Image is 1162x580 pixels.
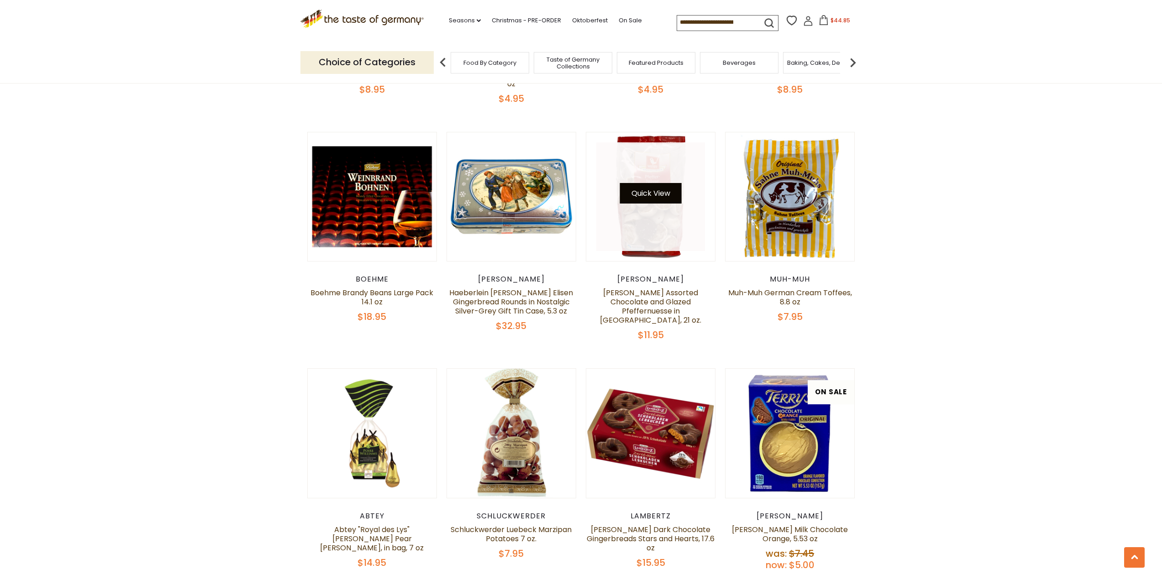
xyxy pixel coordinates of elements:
[586,512,716,521] div: Lambertz
[308,132,437,261] img: Boehme Brandy Beans Large Pack 14.1 oz
[449,287,573,316] a: Haeberlein [PERSON_NAME] Elisen Gingerbread Rounds in Nostalgic Silver-Grey Gift Tin Case, 5.3 oz
[451,524,572,544] a: Schluckwerder Luebeck Marzipan Potatoes 7 oz.
[310,287,433,307] a: Boehme Brandy Beans Large Pack 14.1 oz
[308,369,437,498] img: Abtey "Royal des Lys" Williams Pear Brandy Pralines, in bag, 7 oz
[638,83,663,96] span: $4.95
[572,16,608,26] a: Oktoberfest
[307,512,437,521] div: Abtey
[600,287,701,325] a: [PERSON_NAME] Assorted Chocolate and Glazed Pfeffernuesse in [GEOGRAPHIC_DATA], 21 oz.
[620,183,682,204] button: Quick View
[725,512,855,521] div: [PERSON_NAME]
[815,15,854,29] button: $44.85
[726,369,855,498] img: Terry
[536,56,610,70] a: Taste of Germany Collections
[492,16,561,26] a: Christmas - PRE-ORDER
[449,16,481,26] a: Seasons
[844,53,862,72] img: next arrow
[447,512,577,521] div: Schluckwerder
[636,556,665,569] span: $15.95
[463,59,516,66] a: Food By Category
[787,59,858,66] a: Baking, Cakes, Desserts
[359,83,385,96] span: $8.95
[619,16,642,26] a: On Sale
[629,59,684,66] a: Featured Products
[789,559,815,571] span: $5.00
[725,275,855,284] div: Muh-Muh
[587,524,715,553] a: [PERSON_NAME] Dark Chocolate Gingerbreads Stars and Hearts, 17.6 oz
[766,559,787,571] label: Now:
[499,547,524,560] span: $7.95
[728,287,852,307] a: Muh-Muh German Cream Toffees, 8.8 oz
[789,547,814,560] span: $7.45
[732,524,848,544] a: [PERSON_NAME] Milk Chocolate Orange, 5.53 oz
[723,59,756,66] a: Beverages
[586,369,715,498] img: Lambertz Dark Chocolate Gingerbreads Stars and Hearts, 17.6 oz
[434,53,452,72] img: previous arrow
[586,275,716,284] div: [PERSON_NAME]
[496,319,526,332] span: $32.95
[358,556,386,569] span: $14.95
[499,92,524,105] span: $4.95
[777,83,803,96] span: $8.95
[307,275,437,284] div: Boehme
[726,132,855,261] img: Muh-Muh German Cream Toffees, 8.8 oz
[638,329,664,341] span: $11.95
[358,310,386,323] span: $18.95
[831,16,850,24] span: $44.85
[447,132,576,261] img: Haeberlein Metzger Elisen Gingerbread Rounds in Nostalgic Silver-Grey Gift Tin Case, 5.3 oz
[766,547,787,560] label: Was:
[586,132,715,261] img: Weiss Assorted Chocolate and Glazed Pfeffernuesse in Bag, 21 oz.
[447,275,577,284] div: [PERSON_NAME]
[300,51,434,73] p: Choice of Categories
[447,369,576,498] img: Schluckwerder Luebeck Marzipan Potatoes 7 oz.
[320,524,424,553] a: Abtey "Royal des Lys" [PERSON_NAME] Pear [PERSON_NAME], in bag, 7 oz
[778,310,803,323] span: $7.95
